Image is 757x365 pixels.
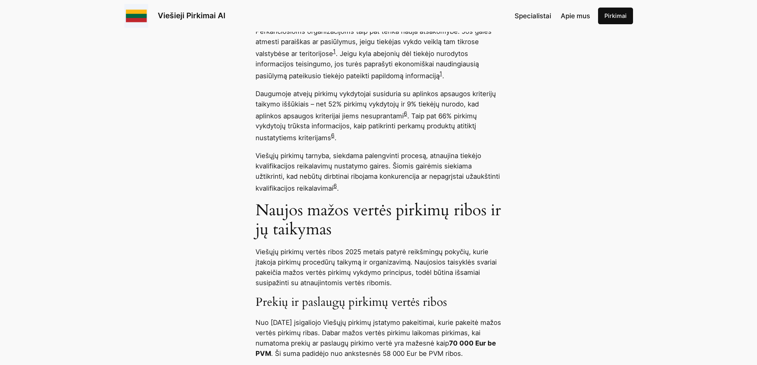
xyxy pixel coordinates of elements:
h2: Naujos mažos vertės pirkimų ribos ir jų taikymas [256,201,502,239]
a: 6 [331,132,335,139]
p: Viešųjų pirkimų vertės ribos 2025 metais patyrė reikšmingų pokyčių, kurie įtakoja pirkimų procedū... [256,247,502,288]
p: Viešųjų pirkimų tarnyba, siekdama palengvinti procesą, atnaujina tiekėjo kvalifikacijos reikalavi... [256,151,502,193]
p: Daugumoje atvejų pirkimų vykdytojai susiduria su aplinkos apsaugos kriterijų taikymo iššūkiais – ... [256,89,502,143]
p: Perkančiosioms organizacijoms taip pat tenka nauja atsakomybė. Jos galės atmesti paraiškas ar pas... [256,26,502,81]
a: 6 [404,110,407,117]
a: Pirkimai [598,8,633,24]
a: Apie mus [561,11,590,21]
a: Specialistai [515,11,551,21]
a: 6 [333,182,337,189]
span: Apie mus [561,12,590,20]
p: Nuo [DATE] įsigaliojo Viešųjų pirkimų įstatymo pakeitimai, kurie pakeitė mažos vertės pirkimų rib... [256,317,502,359]
span: Specialistai [515,12,551,20]
nav: Navigation [515,11,590,21]
h3: Prekių ir paslaugų pirkimų vertės ribos [256,295,502,310]
a: Viešieji Pirkimai AI [158,11,225,20]
a: 1 [333,48,336,54]
a: 1 [439,70,442,77]
img: Viešieji pirkimai logo [124,4,148,28]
